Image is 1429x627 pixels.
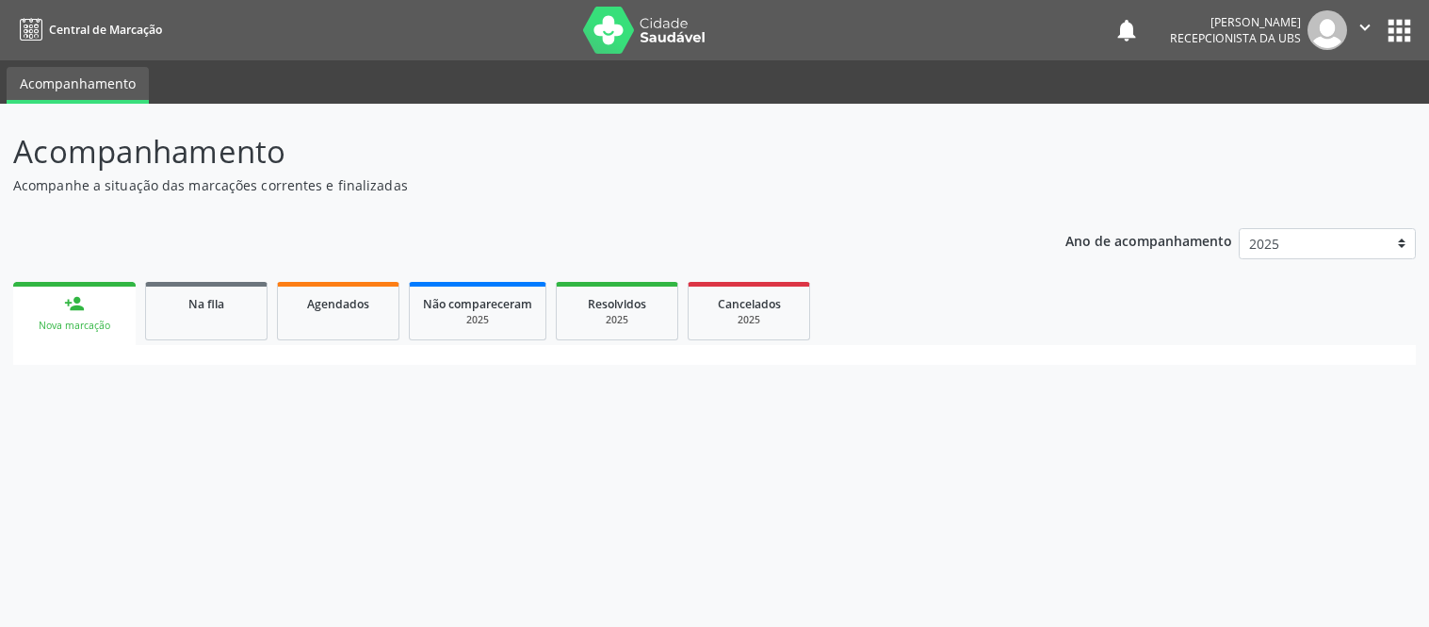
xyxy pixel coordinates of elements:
[1065,228,1232,252] p: Ano de acompanhamento
[49,22,162,38] span: Central de Marcação
[13,14,162,45] a: Central de Marcação
[64,293,85,314] div: person_add
[13,175,995,195] p: Acompanhe a situação das marcações correntes e finalizadas
[1170,30,1301,46] span: Recepcionista da UBS
[1307,10,1347,50] img: img
[423,296,532,312] span: Não compareceram
[307,296,369,312] span: Agendados
[1170,14,1301,30] div: [PERSON_NAME]
[1355,17,1375,38] i: 
[702,313,796,327] div: 2025
[26,319,122,333] div: Nova marcação
[588,296,646,312] span: Resolvidos
[7,67,149,104] a: Acompanhamento
[1347,10,1383,50] button: 
[570,313,664,327] div: 2025
[718,296,781,312] span: Cancelados
[423,313,532,327] div: 2025
[188,296,224,312] span: Na fila
[1383,14,1416,47] button: apps
[1113,17,1140,43] button: notifications
[13,128,995,175] p: Acompanhamento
